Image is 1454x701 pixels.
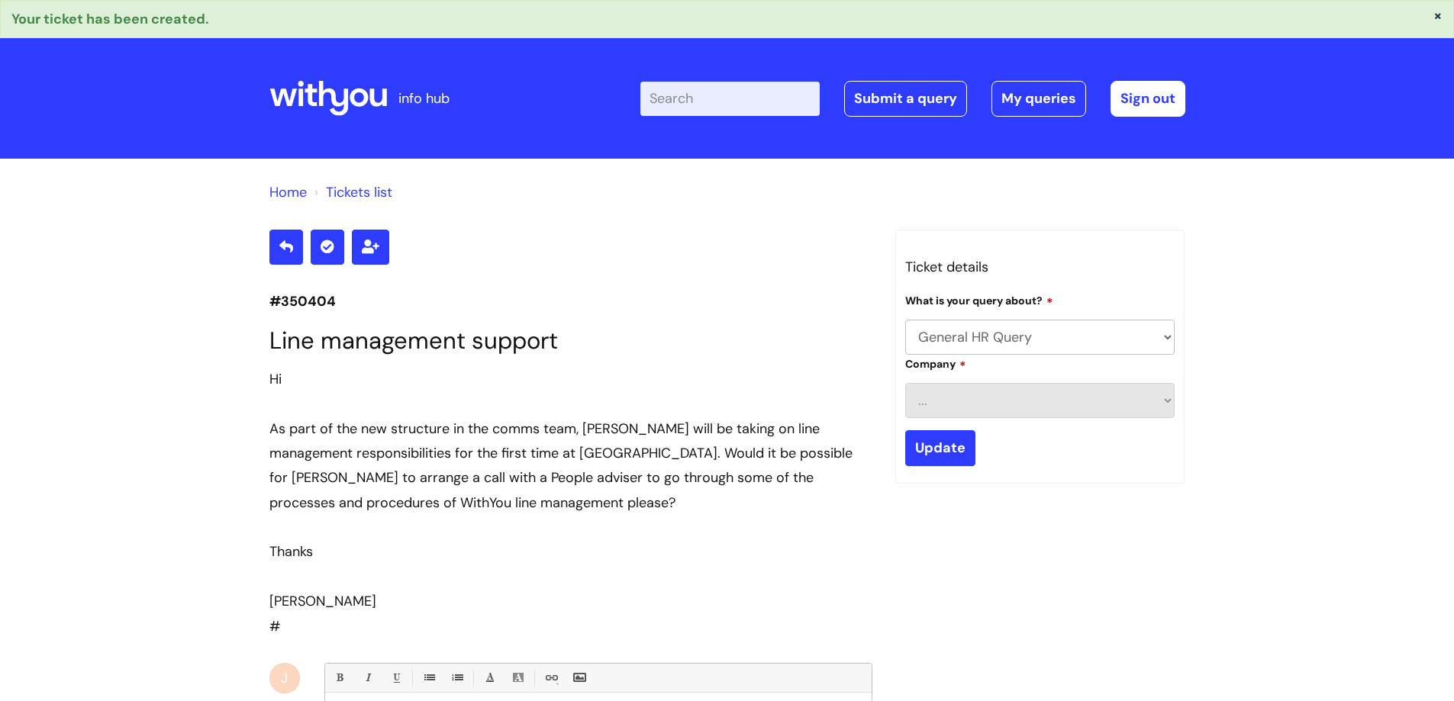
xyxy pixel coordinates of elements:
[640,82,820,115] input: Search
[269,589,872,613] div: [PERSON_NAME]
[269,289,872,314] p: #350404
[269,367,872,391] div: Hi
[569,668,588,687] a: Insert Image...
[269,326,872,355] h1: Line management support
[905,355,966,371] label: Company
[269,416,872,516] div: As part of the new structure in the comms team, [PERSON_NAME] will be taking on line management r...
[640,81,1185,116] div: | -
[447,668,466,687] a: 1. Ordered List (Ctrl-Shift-8)
[419,668,438,687] a: • Unordered List (Ctrl-Shift-7)
[398,86,450,111] p: info hub
[269,183,307,201] a: Home
[386,668,405,687] a: Underline(Ctrl-U)
[905,292,1053,307] label: What is your query about?
[905,255,1175,279] h3: Ticket details
[358,668,377,687] a: Italic (Ctrl-I)
[330,668,349,687] a: Bold (Ctrl-B)
[311,180,392,204] li: Tickets list
[1111,81,1185,116] a: Sign out
[269,663,300,693] div: J
[269,180,307,204] li: Solution home
[326,183,392,201] a: Tickets list
[844,81,967,116] a: Submit a query
[991,81,1086,116] a: My queries
[541,668,560,687] a: Link
[480,668,499,687] a: Font Color
[905,430,975,465] input: Update
[508,668,527,687] a: Back Color
[269,367,872,638] div: #
[269,539,872,564] div: Thanks
[1433,8,1443,22] button: ×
